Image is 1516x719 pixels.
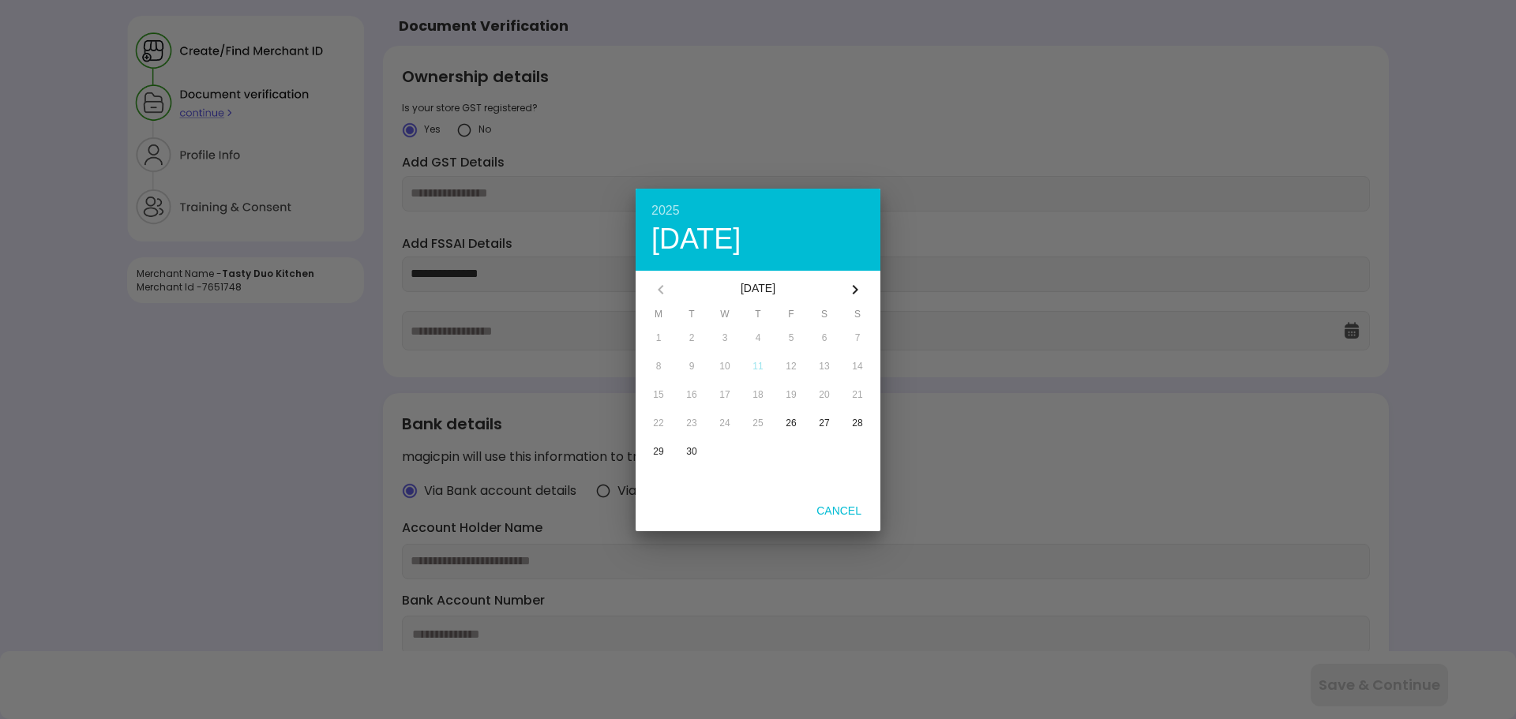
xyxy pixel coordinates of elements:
span: T [741,309,775,324]
span: S [808,309,841,324]
button: 22 [642,410,675,436]
span: T [675,309,708,324]
span: 23 [686,418,696,429]
button: 29 [642,438,675,465]
button: 23 [675,410,708,436]
span: 27 [819,418,829,429]
span: 16 [686,389,696,400]
span: 13 [819,361,829,372]
button: 3 [708,324,741,351]
button: 9 [675,353,708,380]
button: 7 [841,324,874,351]
span: Cancel [804,504,874,517]
button: 24 [708,410,741,436]
button: 13 [808,353,841,380]
button: 4 [741,324,775,351]
button: 12 [775,353,808,380]
span: 20 [819,389,829,400]
div: 2025 [651,204,865,217]
button: 17 [708,381,741,408]
button: 10 [708,353,741,380]
button: 30 [675,438,708,465]
button: 8 [642,353,675,380]
span: F [775,309,808,324]
span: 10 [719,361,730,372]
span: 12 [786,361,796,372]
button: 14 [841,353,874,380]
span: 11 [752,361,763,372]
span: 29 [653,446,663,457]
button: 18 [741,381,775,408]
span: 18 [752,389,763,400]
span: 3 [722,332,728,343]
button: 6 [808,324,841,351]
span: 6 [822,332,827,343]
button: 25 [741,410,775,436]
span: 25 [752,418,763,429]
button: Cancel [804,496,874,525]
span: 15 [653,389,663,400]
span: W [708,309,741,324]
span: 26 [786,418,796,429]
span: 8 [656,361,662,372]
span: M [642,309,675,324]
span: 28 [852,418,862,429]
span: 7 [855,332,861,343]
button: 20 [808,381,841,408]
button: 26 [775,410,808,436]
div: [DATE] [651,225,865,253]
span: 4 [756,332,761,343]
button: 2 [675,324,708,351]
button: 1 [642,324,675,351]
button: 28 [841,410,874,436]
span: 22 [653,418,663,429]
span: 9 [689,361,695,372]
button: 11 [741,353,775,380]
span: 2 [689,332,695,343]
span: 19 [786,389,796,400]
button: 5 [775,324,808,351]
span: 17 [719,389,730,400]
span: 1 [656,332,662,343]
button: 15 [642,381,675,408]
div: [DATE] [680,271,836,309]
button: 21 [841,381,874,408]
span: 30 [686,446,696,457]
span: 5 [789,332,794,343]
span: 14 [852,361,862,372]
button: 19 [775,381,808,408]
span: 24 [719,418,730,429]
span: 21 [852,389,862,400]
button: 27 [808,410,841,436]
span: S [841,309,874,324]
button: 16 [675,381,708,408]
